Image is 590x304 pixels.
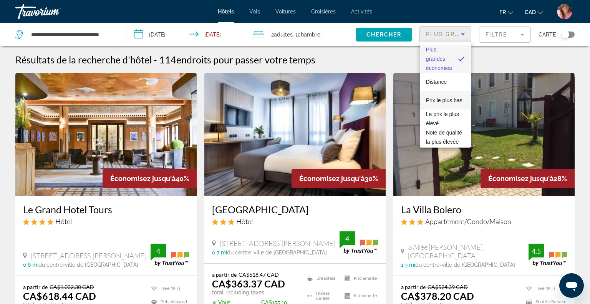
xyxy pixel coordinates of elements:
span: Plus grandes économies [426,47,452,71]
span: Distance [426,79,447,85]
div: Sort by [420,42,471,148]
span: Prix le plus bas [426,97,462,103]
iframe: Bouton de lancement de la fenêtre de messagerie [559,273,584,298]
span: Note de qualité la plus élevée [426,130,462,145]
span: Le prix le plus élevé [426,111,459,126]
